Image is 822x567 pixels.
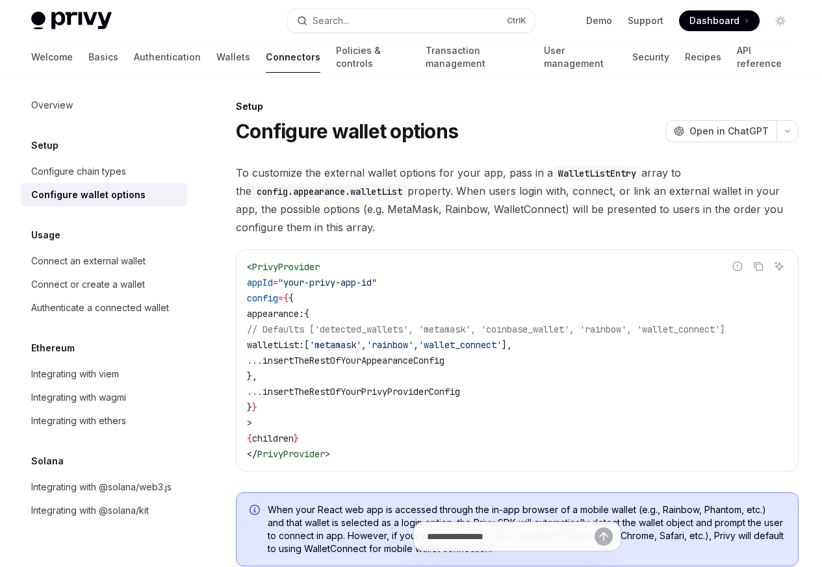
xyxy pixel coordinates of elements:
a: Security [632,42,669,73]
a: API reference [737,42,791,73]
span: { [289,292,294,304]
div: Configure wallet options [31,187,146,203]
span: "your-privy-app-id" [278,277,377,288]
a: Integrating with wagmi [21,386,187,409]
input: Ask a question... [427,522,595,551]
div: Overview [31,97,73,113]
span: }, [247,370,257,382]
span: ... [247,355,263,366]
button: Send message [595,527,613,546]
button: Search...CtrlK [288,9,534,32]
span: = [273,277,278,288]
a: Integrating with ethers [21,409,187,433]
span: } [247,401,252,413]
div: Authenticate a connected wallet [31,300,169,316]
a: Welcome [31,42,73,73]
span: { [247,433,252,444]
span: Dashboard [689,14,739,27]
span: walletList: [247,339,304,351]
a: Recipes [685,42,721,73]
a: Authenticate a connected wallet [21,296,187,320]
div: Connect or create a wallet [31,277,145,292]
span: , [413,339,418,351]
div: Setup [236,100,799,113]
button: Report incorrect code [729,258,746,275]
span: = [278,292,283,304]
div: Integrating with @solana/kit [31,503,149,518]
a: Dashboard [679,10,760,31]
div: Integrating with @solana/web3.js [31,479,172,495]
a: Connect or create a wallet [21,273,187,296]
span: ... [247,386,263,397]
button: Open in ChatGPT [665,120,777,142]
span: Ctrl K [507,16,526,26]
span: > [247,417,252,429]
a: Demo [586,14,612,27]
span: { [283,292,289,304]
span: , [361,339,366,351]
img: light logo [31,12,112,30]
span: config [247,292,278,304]
span: Open in ChatGPT [689,125,769,138]
a: Overview [21,94,187,117]
code: config.appearance.walletList [251,184,407,199]
span: insertTheRestOfYourAppearanceConfig [263,355,444,366]
span: 'metamask' [309,339,361,351]
span: appearance: [247,308,304,320]
svg: Info [250,505,263,518]
span: 'wallet_connect' [418,339,502,351]
a: Authentication [134,42,201,73]
a: Support [628,14,663,27]
button: Ask AI [771,258,788,275]
h5: Setup [31,138,58,153]
a: Policies & controls [336,42,410,73]
h5: Solana [31,453,64,469]
a: Configure wallet options [21,183,187,207]
a: Basics [88,42,118,73]
span: PrivyProvider [252,261,320,273]
span: > [325,448,330,460]
span: insertTheRestOfYourPrivyProviderConfig [263,386,460,397]
button: Toggle dark mode [770,10,791,31]
div: Integrating with viem [31,366,119,382]
span: To customize the external wallet options for your app, pass in a array to the property. When user... [236,164,799,236]
a: Integrating with @solana/kit [21,499,187,522]
a: Connectors [266,42,320,73]
span: 'rainbow' [366,339,413,351]
span: { [304,308,309,320]
div: Connect an external wallet [31,253,146,269]
button: Copy the contents from the code block [750,258,767,275]
a: Configure chain types [21,160,187,183]
span: When your React web app is accessed through the in-app browser of a mobile wallet (e.g., Rainbow,... [268,503,785,555]
div: Integrating with wagmi [31,390,126,405]
a: Wallets [216,42,250,73]
div: Search... [313,13,349,29]
span: } [252,401,257,413]
h5: Ethereum [31,340,75,356]
h5: Usage [31,227,60,243]
span: ], [502,339,512,351]
a: User management [544,42,617,73]
span: } [294,433,299,444]
span: < [247,261,252,273]
span: PrivyProvider [257,448,325,460]
span: children [252,433,294,444]
a: Transaction management [426,42,528,73]
h1: Configure wallet options [236,120,458,143]
span: [ [304,339,309,351]
code: WalletListEntry [553,166,641,181]
a: Integrating with viem [21,362,187,386]
a: Connect an external wallet [21,249,187,273]
a: Integrating with @solana/web3.js [21,475,187,499]
span: appId [247,277,273,288]
span: // Defaults ['detected_wallets', 'metamask', 'coinbase_wallet', 'rainbow', 'wallet_connect'] [247,323,725,335]
div: Integrating with ethers [31,413,126,429]
div: Configure chain types [31,164,126,179]
span: </ [247,448,257,460]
